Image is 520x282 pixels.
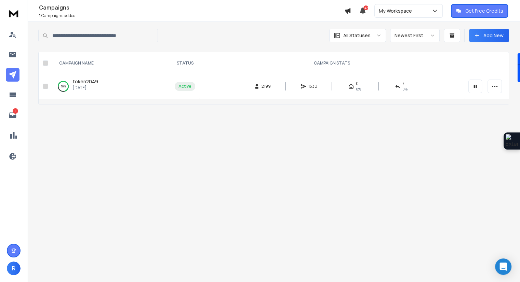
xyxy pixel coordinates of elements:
span: 1530 [308,84,317,89]
div: Active [178,84,191,89]
span: 1 [39,13,41,18]
button: R [7,262,21,275]
th: CAMPAIGN NAME [51,52,171,74]
p: 70 % [61,83,66,90]
button: Get Free Credits [451,4,508,18]
p: Campaigns added [39,13,344,18]
p: [DATE] [73,85,98,90]
img: Extension Icon [506,134,518,148]
a: token2049 [73,78,98,85]
span: 2199 [262,84,271,89]
span: 0% [356,86,361,92]
span: 7 [402,81,404,86]
p: My Workspace [379,8,415,14]
th: STATUS [171,52,199,74]
img: logo [7,7,21,19]
button: Add New [469,29,509,42]
h1: Campaigns [39,3,344,12]
td: 70%token2049[DATE] [51,74,171,99]
span: 47 [363,5,368,10]
div: Open Intercom Messenger [495,258,511,275]
p: All Statuses [343,32,371,39]
span: 0 % [402,86,408,92]
th: CAMPAIGN STATS [199,52,464,74]
a: 1 [6,108,19,122]
p: 1 [13,108,18,114]
p: Get Free Credits [465,8,503,14]
button: Newest First [390,29,440,42]
span: 0 [356,81,359,86]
